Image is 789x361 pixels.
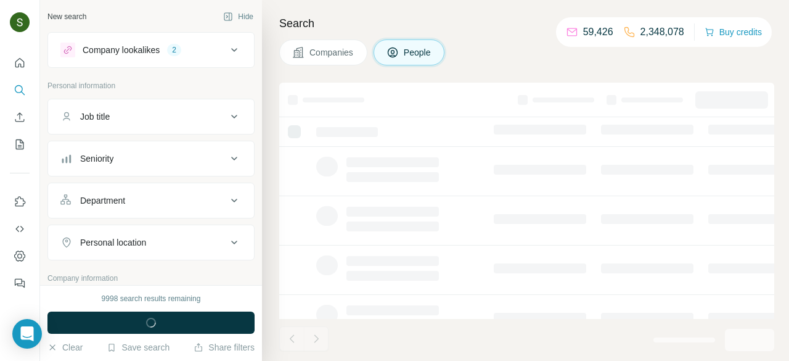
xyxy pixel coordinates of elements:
button: Share filters [194,341,255,354]
span: Companies [309,46,354,59]
div: Open Intercom Messenger [12,319,42,349]
button: Save search [107,341,170,354]
button: Job title [48,102,254,131]
img: Avatar [10,12,30,32]
button: Search [10,79,30,101]
p: Company information [47,273,255,284]
button: Feedback [10,272,30,294]
button: Hide [215,7,262,26]
button: Buy credits [705,23,762,41]
div: Personal location [80,236,146,249]
button: Dashboard [10,245,30,267]
p: 2,348,078 [640,25,684,39]
button: Personal location [48,228,254,257]
p: Personal information [47,80,255,91]
div: 9998 search results remaining [102,293,201,304]
div: New search [47,11,86,22]
button: Department [48,186,254,215]
p: 59,426 [583,25,613,39]
button: Use Surfe API [10,218,30,240]
h4: Search [279,15,774,32]
span: People [404,46,432,59]
div: 2 [167,44,181,56]
div: Company lookalikes [83,44,160,56]
button: Company lookalikes2 [48,35,254,65]
div: Department [80,194,125,207]
button: Quick start [10,52,30,74]
div: Seniority [80,152,113,165]
button: Seniority [48,144,254,173]
button: Use Surfe on LinkedIn [10,191,30,213]
button: My lists [10,133,30,156]
button: Enrich CSV [10,106,30,128]
div: Job title [80,110,110,123]
button: Clear [47,341,83,354]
